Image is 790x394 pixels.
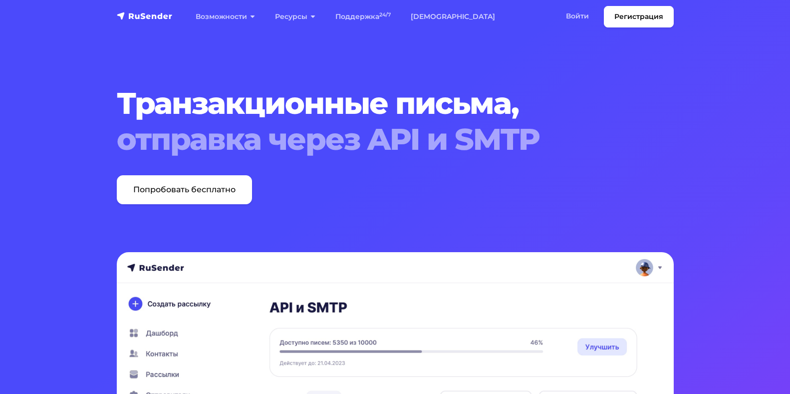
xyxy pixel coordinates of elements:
[117,85,626,157] h1: Транзакционные письма,
[325,6,401,27] a: Поддержка24/7
[401,6,505,27] a: [DEMOGRAPHIC_DATA]
[265,6,325,27] a: Ресурсы
[117,175,252,204] a: Попробовать бесплатно
[117,11,173,21] img: RuSender
[186,6,265,27] a: Возможности
[604,6,674,27] a: Регистрация
[556,6,599,26] a: Войти
[379,11,391,18] sup: 24/7
[117,121,626,157] span: отправка через API и SMTP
